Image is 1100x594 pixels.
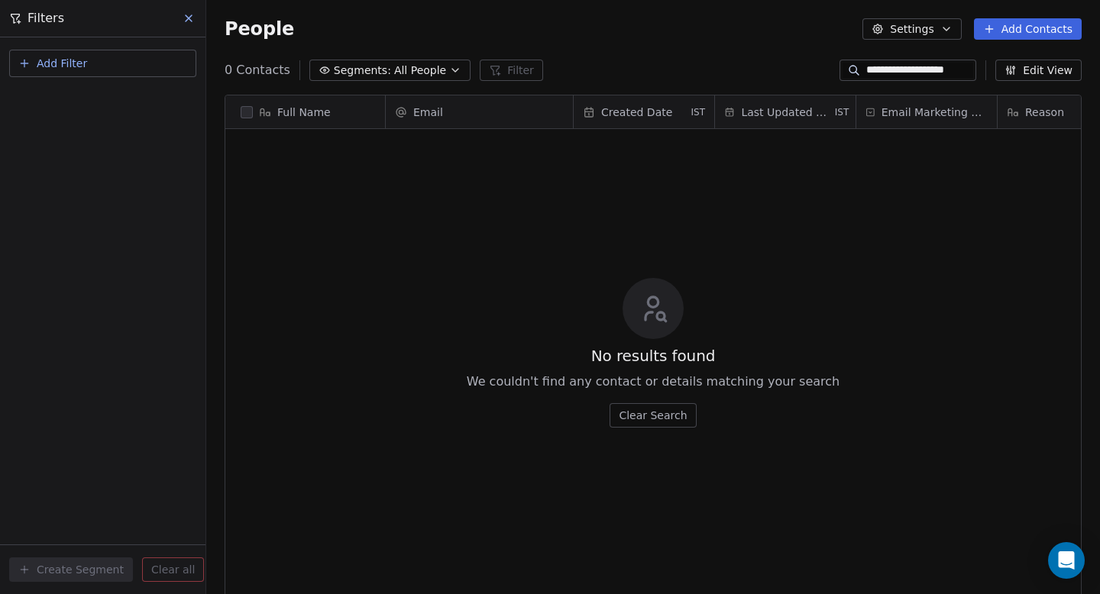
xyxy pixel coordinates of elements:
[974,18,1082,40] button: Add Contacts
[862,18,961,40] button: Settings
[1048,542,1085,579] div: Open Intercom Messenger
[574,95,714,128] div: Created DateIST
[691,106,705,118] span: IST
[480,60,543,81] button: Filter
[277,105,331,120] span: Full Name
[467,373,840,391] span: We couldn't find any contact or details matching your search
[601,105,672,120] span: Created Date
[225,129,386,582] div: grid
[334,63,391,79] span: Segments:
[1025,105,1064,120] span: Reason
[741,105,831,120] span: Last Updated Date
[715,95,856,128] div: Last Updated DateIST
[882,105,988,120] span: Email Marketing Consent
[995,60,1082,81] button: Edit View
[413,105,443,120] span: Email
[225,95,385,128] div: Full Name
[394,63,446,79] span: All People
[610,403,696,428] button: Clear Search
[835,106,849,118] span: IST
[225,18,294,40] span: People
[591,345,716,366] span: No results found
[225,61,290,79] span: 0 Contacts
[386,95,573,128] div: Email
[856,95,997,128] div: Email Marketing Consent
